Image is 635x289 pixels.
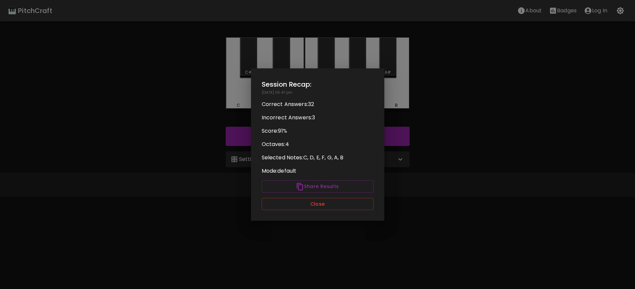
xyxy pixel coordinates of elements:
[262,114,374,122] p: Incorrect Answers: 3
[262,100,374,108] p: Correct Answers: 32
[262,180,374,193] button: Share Results
[262,198,374,210] button: Close
[262,154,374,162] p: Selected Notes: C, D, E, F, G, A, B
[262,140,374,148] p: Octaves: 4
[262,127,374,135] p: Score: 91 %
[262,79,374,90] h2: Session Recap:
[262,167,374,175] p: Mode: default
[262,90,374,95] p: [DATE] 05:47 pm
